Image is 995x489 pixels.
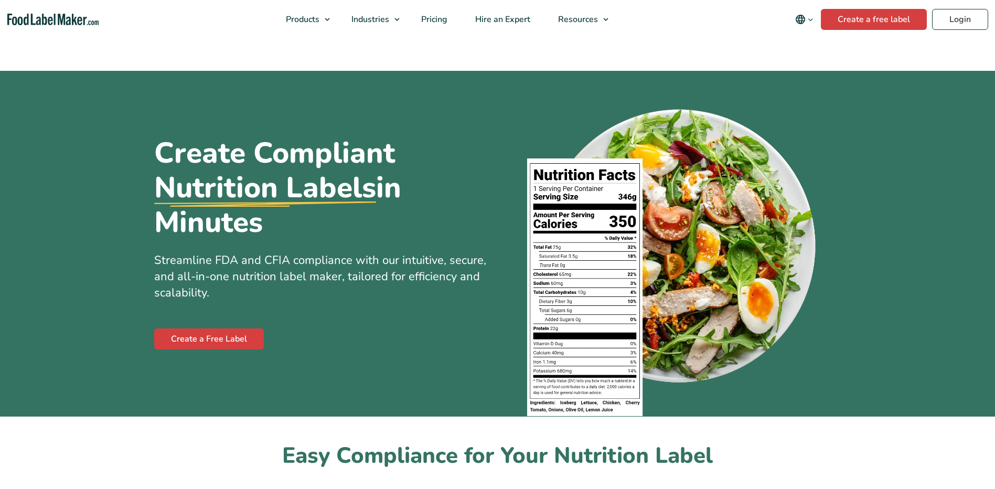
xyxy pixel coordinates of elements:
[932,9,988,30] a: Login
[527,102,819,417] img: A plate of food with a nutrition facts label on top of it.
[788,9,821,30] button: Change language
[418,14,448,25] span: Pricing
[154,171,376,205] u: Nutrition Labels
[7,14,99,26] a: Food Label Maker homepage
[472,14,531,25] span: Hire an Expert
[821,9,927,30] a: Create a free label
[154,328,264,349] a: Create a Free Label
[154,136,490,240] h1: Create Compliant in Minutes
[283,14,320,25] span: Products
[555,14,599,25] span: Resources
[348,14,390,25] span: Industries
[154,252,486,301] span: Streamline FDA and CFIA compliance with our intuitive, secure, and all-in-one nutrition label mak...
[154,442,841,471] h2: Easy Compliance for Your Nutrition Label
